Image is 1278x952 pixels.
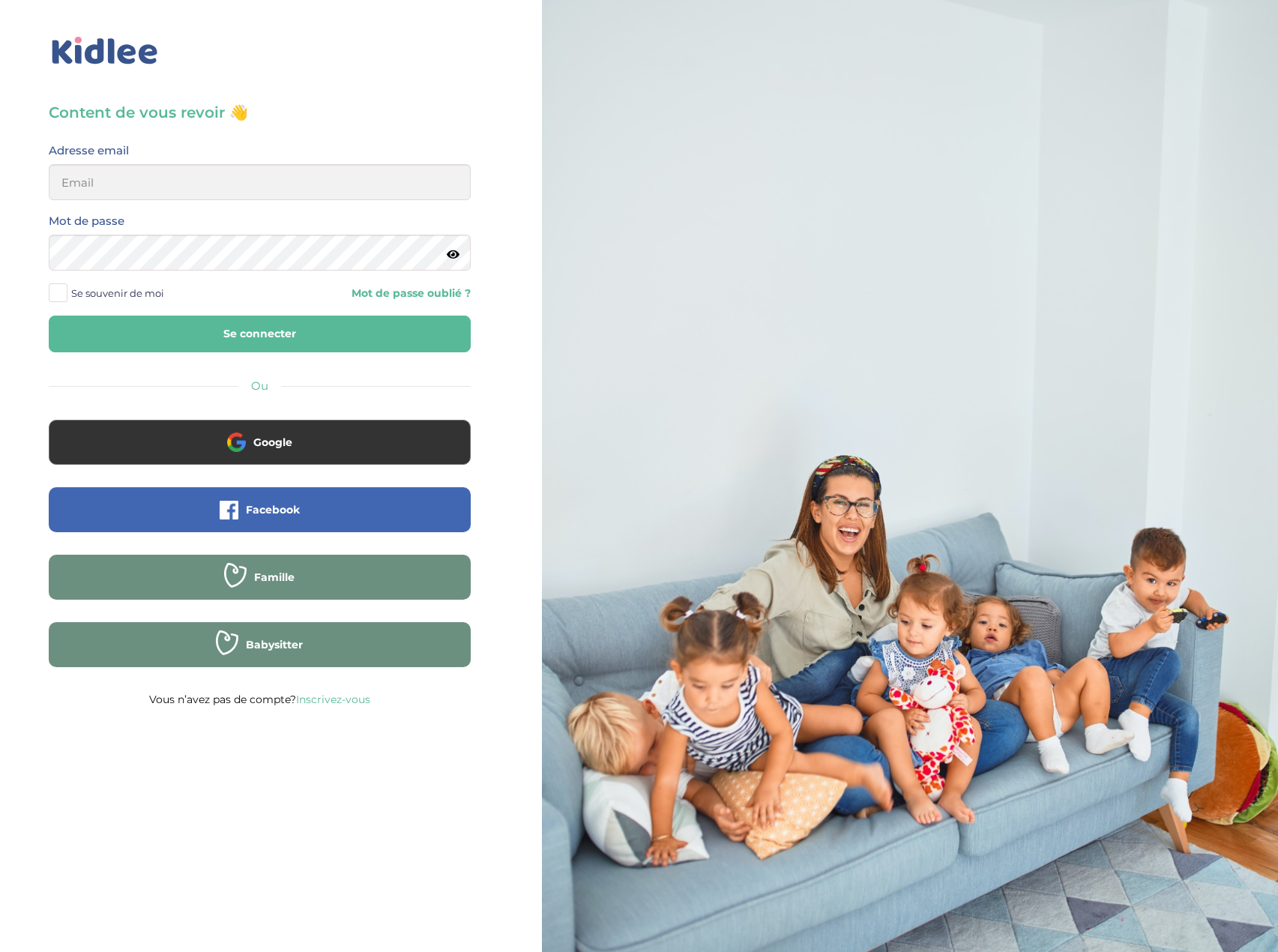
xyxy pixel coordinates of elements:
span: Famille [254,570,295,585]
h3: Content de vous revoir 👋 [49,102,471,123]
span: Facebook [246,502,300,517]
p: Vous n’avez pas de compte? [49,690,471,709]
img: google.png [227,433,246,451]
button: Se connecter [49,316,471,352]
button: Babysitter [49,622,471,667]
a: Mot de passe oublié ? [271,286,470,301]
span: Google [253,435,292,450]
a: Babysitter [49,648,471,662]
button: Facebook [49,487,471,532]
a: Inscrivez-vous [296,693,370,706]
input: Email [49,164,471,200]
button: Famille [49,555,471,600]
img: facebook.png [220,501,238,519]
span: Ou [251,379,268,393]
a: Google [49,445,471,460]
a: Facebook [49,513,471,527]
img: logo_kidlee_bleu [49,34,161,68]
span: Se souvenir de moi [71,283,164,303]
label: Adresse email [49,141,129,160]
a: Famille [49,580,471,594]
label: Mot de passe [49,211,124,231]
button: Google [49,420,471,465]
span: Babysitter [246,637,303,652]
